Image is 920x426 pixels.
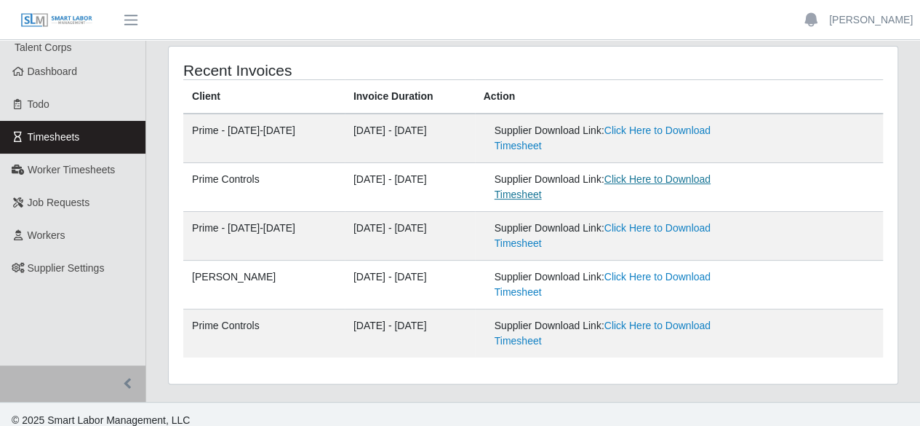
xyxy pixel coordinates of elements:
[12,414,190,426] span: © 2025 Smart Labor Management, LLC
[345,163,475,212] td: [DATE] - [DATE]
[28,262,105,274] span: Supplier Settings
[183,309,345,358] td: Prime Controls
[495,318,733,349] div: Supplier Download Link:
[495,172,733,202] div: Supplier Download Link:
[495,269,733,300] div: Supplier Download Link:
[345,309,475,358] td: [DATE] - [DATE]
[345,212,475,261] td: [DATE] - [DATE]
[183,163,345,212] td: Prime Controls
[183,212,345,261] td: Prime - [DATE]-[DATE]
[20,12,93,28] img: SLM Logo
[495,221,733,251] div: Supplier Download Link:
[28,229,65,241] span: Workers
[28,197,90,208] span: Job Requests
[28,66,78,77] span: Dashboard
[829,12,913,28] a: [PERSON_NAME]
[345,261,475,309] td: [DATE] - [DATE]
[345,114,475,163] td: [DATE] - [DATE]
[495,123,733,154] div: Supplier Download Link:
[345,80,475,114] th: Invoice Duration
[28,131,80,143] span: Timesheets
[15,42,72,53] span: Talent Corps
[183,80,345,114] th: Client
[183,114,345,163] td: Prime - [DATE]-[DATE]
[183,261,345,309] td: [PERSON_NAME]
[475,80,883,114] th: Action
[183,61,462,79] h4: Recent Invoices
[28,98,49,110] span: Todo
[28,164,115,175] span: Worker Timesheets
